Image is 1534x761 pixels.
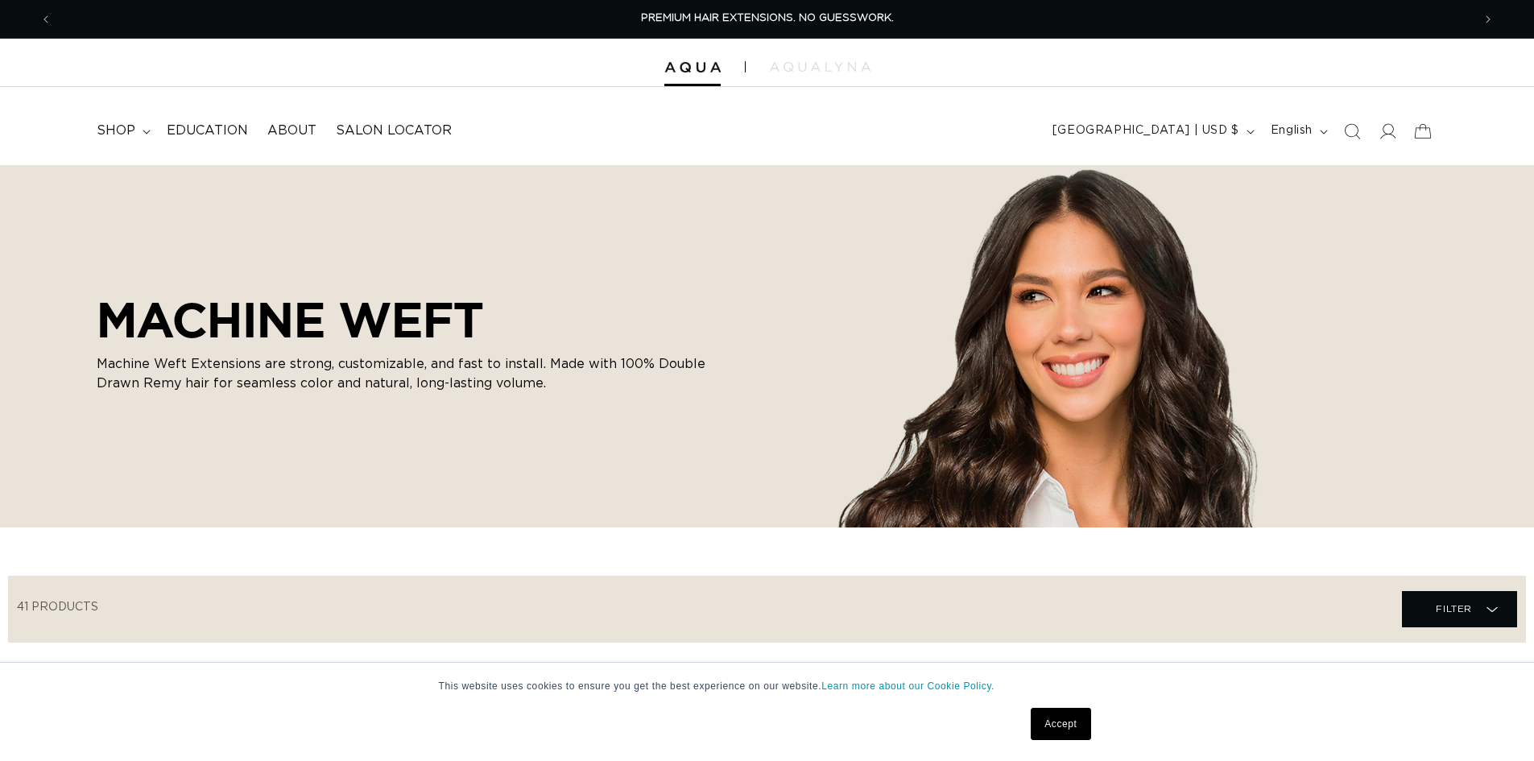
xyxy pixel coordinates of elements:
a: Salon Locator [326,113,461,149]
a: Accept [1031,708,1090,740]
img: Aqua Hair Extensions [664,62,721,73]
a: About [258,113,326,149]
span: [GEOGRAPHIC_DATA] | USD $ [1052,122,1239,139]
a: Education [157,113,258,149]
span: shop [97,122,135,139]
span: PREMIUM HAIR EXTENSIONS. NO GUESSWORK. [641,13,894,23]
img: aqualyna.com [770,62,870,72]
h2: MACHINE WEFT [97,292,709,348]
p: Machine Weft Extensions are strong, customizable, and fast to install. Made with 100% Double Draw... [97,354,709,393]
span: Filter [1436,593,1472,624]
a: Learn more about our Cookie Policy. [821,680,994,692]
button: Previous announcement [28,4,64,35]
span: Salon Locator [336,122,452,139]
summary: Filter [1402,591,1517,627]
span: Education [167,122,248,139]
span: 41 products [17,602,98,613]
button: [GEOGRAPHIC_DATA] | USD $ [1043,116,1261,147]
button: English [1261,116,1334,147]
span: English [1271,122,1313,139]
summary: Search [1334,114,1370,149]
button: Next announcement [1470,4,1506,35]
p: This website uses cookies to ensure you get the best experience on our website. [439,679,1096,693]
span: About [267,122,316,139]
summary: shop [87,113,157,149]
